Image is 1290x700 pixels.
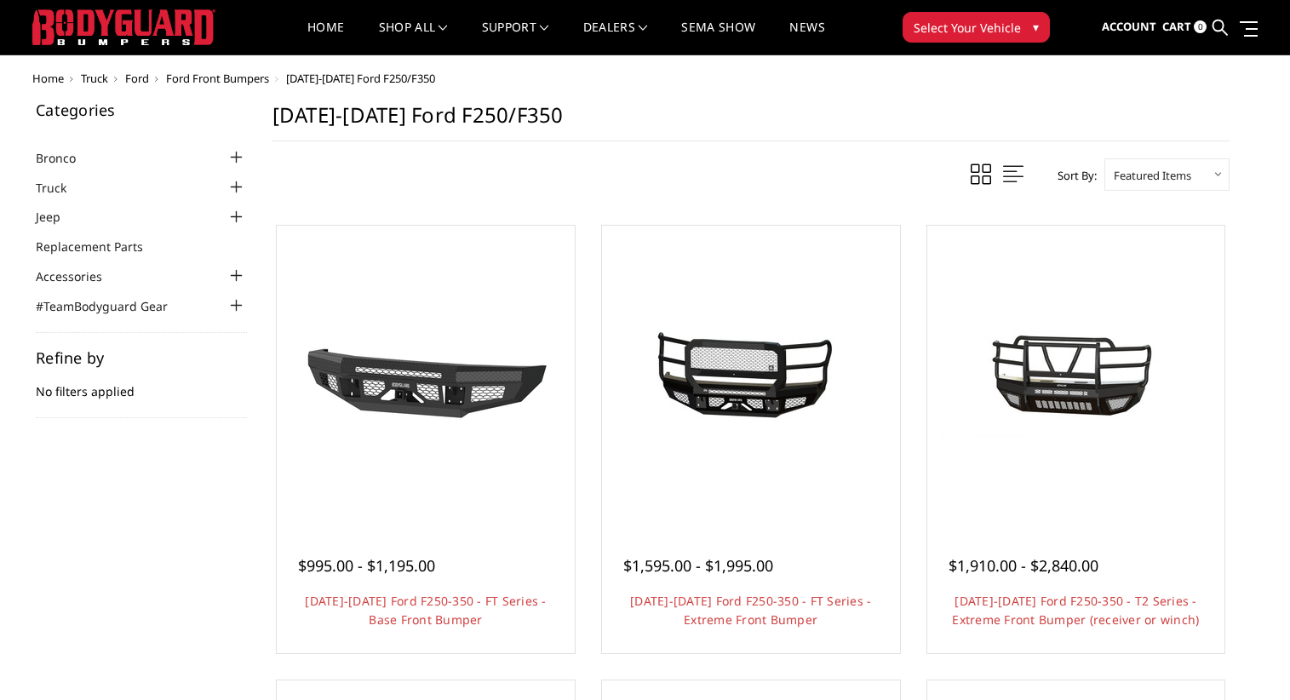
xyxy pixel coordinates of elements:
[298,555,435,576] span: $995.00 - $1,195.00
[36,297,189,315] a: #TeamBodyguard Gear
[630,593,871,628] a: [DATE]-[DATE] Ford F250-350 - FT Series - Extreme Front Bumper
[290,298,562,451] img: 2017-2022 Ford F250-350 - FT Series - Base Front Bumper
[681,21,755,55] a: SEMA Show
[1162,19,1191,34] span: Cart
[1033,18,1039,36] span: ▾
[281,230,570,519] a: 2017-2022 Ford F250-350 - FT Series - Base Front Bumper
[932,230,1221,519] a: 2017-2022 Ford F250-350 - T2 Series - Extreme Front Bumper (receiver or winch) 2017-2022 Ford F25...
[606,230,896,519] a: 2017-2022 Ford F250-350 - FT Series - Extreme Front Bumper 2017-2022 Ford F250-350 - FT Series - ...
[36,238,164,255] a: Replacement Parts
[81,71,108,86] a: Truck
[36,267,123,285] a: Accessories
[903,12,1050,43] button: Select Your Vehicle
[272,102,1230,141] h1: [DATE]-[DATE] Ford F250/F350
[307,21,344,55] a: Home
[482,21,549,55] a: Support
[32,71,64,86] a: Home
[125,71,149,86] a: Ford
[305,593,546,628] a: [DATE]-[DATE] Ford F250-350 - FT Series - Base Front Bumper
[36,102,247,118] h5: Categories
[32,9,215,45] img: BODYGUARD BUMPERS
[1102,19,1156,34] span: Account
[949,555,1098,576] span: $1,910.00 - $2,840.00
[1102,4,1156,50] a: Account
[623,555,773,576] span: $1,595.00 - $1,995.00
[1048,163,1097,188] label: Sort By:
[36,179,88,197] a: Truck
[583,21,648,55] a: Dealers
[789,21,824,55] a: News
[379,21,448,55] a: shop all
[36,208,82,226] a: Jeep
[36,149,97,167] a: Bronco
[914,19,1021,37] span: Select Your Vehicle
[1162,4,1207,50] a: Cart 0
[1194,20,1207,33] span: 0
[166,71,269,86] a: Ford Front Bumpers
[952,593,1199,628] a: [DATE]-[DATE] Ford F250-350 - T2 Series - Extreme Front Bumper (receiver or winch)
[286,71,435,86] span: [DATE]-[DATE] Ford F250/F350
[36,350,247,365] h5: Refine by
[36,350,247,418] div: No filters applied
